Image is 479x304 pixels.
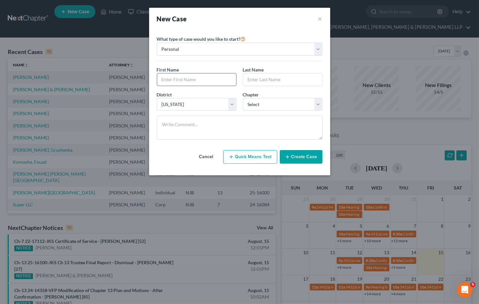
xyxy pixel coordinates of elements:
[243,92,259,97] span: Chapter
[318,14,322,23] button: ×
[157,35,246,43] label: What type of case would you like to start?
[223,150,277,164] button: Quick Means Test
[157,92,172,97] span: District
[157,73,236,86] input: Enter First Name
[243,73,322,86] input: Enter Last Name
[157,67,179,72] span: First Name
[280,150,322,164] button: Create Case
[243,67,264,72] span: Last Name
[192,150,221,163] button: Cancel
[470,282,475,287] span: 5
[457,282,473,298] iframe: Intercom live chat
[157,15,187,23] strong: New Case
